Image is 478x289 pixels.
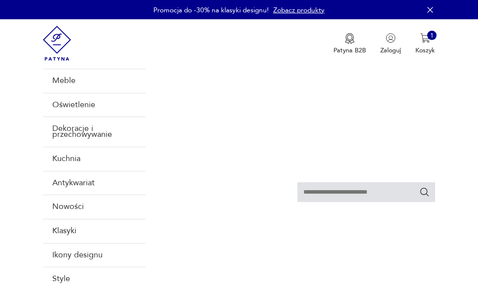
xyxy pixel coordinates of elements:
[345,33,355,44] img: Ikona medalu
[333,33,366,55] button: Patyna B2B
[43,117,146,146] a: Dekoracje i przechowywanie
[43,19,71,67] img: Patyna - sklep z meblami i dekoracjami vintage
[153,5,269,15] p: Promocja do -30% na klasyki designu!
[419,187,430,198] button: Szukaj
[43,93,146,117] a: Oświetlenie
[386,33,396,43] img: Ikonka użytkownika
[380,33,401,55] button: Zaloguj
[415,46,435,55] p: Koszyk
[43,195,146,219] a: Nowości
[427,31,437,41] div: 1
[273,5,325,15] a: Zobacz produkty
[43,69,146,93] a: Meble
[333,33,366,55] a: Ikona medaluPatyna B2B
[43,219,146,243] a: Klasyki
[43,243,146,267] a: Ikony designu
[380,46,401,55] p: Zaloguj
[43,171,146,195] a: Antykwariat
[43,147,146,171] a: Kuchnia
[415,33,435,55] button: 1Koszyk
[420,33,430,43] img: Ikona koszyka
[333,46,366,55] p: Patyna B2B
